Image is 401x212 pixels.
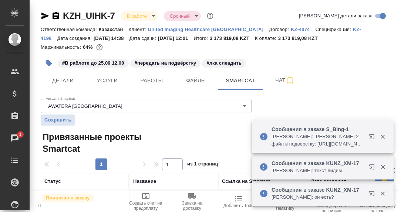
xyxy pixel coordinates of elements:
p: Дата создания: [57,35,93,41]
button: Скопировать ссылку [51,11,60,20]
span: Smartcat [223,76,258,85]
p: [DATE] 12:01 [158,35,194,41]
p: United Imaging Healthcare [GEOGRAPHIC_DATA] [148,27,269,32]
p: #передать на подвёрстку [135,59,196,67]
p: Сообщения в заказе KUNZ_XM-17 [272,160,364,167]
p: 3 173 819,08 KZT [210,35,255,41]
p: [DATE] 14:38 [94,35,129,41]
p: Ответственная команда: [41,27,99,32]
p: Сообщения в заказе S_BIng-1 [272,126,364,133]
button: Закрыть [375,133,390,140]
a: 1 [2,129,28,147]
button: Добавить тэг [41,55,57,71]
span: Привязанные проекты Smartcat [41,131,158,155]
span: лка слеадить [201,59,247,66]
div: В работе [121,11,158,21]
span: 1 [14,131,26,138]
span: Чат [267,76,303,85]
div: Ссылка на Smartcat [222,178,270,185]
svg: Подписаться [286,76,294,85]
button: В работе [125,13,149,19]
button: Открыть в новой вкладке [364,129,382,147]
span: Детали [45,76,81,85]
button: Скопировать ссылку для ЯМессенджера [41,11,50,20]
button: Срочный [168,13,192,19]
div: Статус [44,178,61,185]
p: #В раблоте до 25.09 12.00 [62,59,124,67]
p: Дата сдачи: [129,35,158,41]
button: Заявка на доставку [169,191,216,212]
p: KZ-4074 [291,27,316,32]
p: #лка слеадить [206,59,242,67]
p: Маржинальность: [41,44,83,50]
span: Добавить Todo [223,203,254,208]
p: Итого: [194,35,210,41]
p: 64% [83,44,94,50]
span: Файлы [178,76,214,85]
p: Привязан к заказу [46,194,90,202]
span: из 1 страниц [187,160,218,170]
a: United Imaging Healthcare [GEOGRAPHIC_DATA] [148,26,269,32]
button: Создать счет на предоплату [122,191,169,212]
button: 154072.40 RUB; 0.00 KZT; [95,42,104,52]
a: KZH_UIHK-7 [63,11,115,21]
p: [PERSON_NAME]: [PERSON_NAME] 2 файл в подверстку: [URL][DOMAIN_NAME] [272,133,364,148]
div: В работе [164,11,201,21]
span: Работы [134,76,169,85]
button: Открыть в новой вкладке [364,160,382,177]
div: AWATERA [GEOGRAPHIC_DATA] [41,99,252,113]
p: [PERSON_NAME]: он есть? [272,194,364,201]
span: Услуги [90,76,125,85]
p: Договор: [269,27,291,32]
button: Закрыть [375,164,390,170]
p: К оплате: [255,35,278,41]
p: Казахстан [99,27,129,32]
button: Закрыть [375,190,390,197]
span: [PERSON_NAME] детали заказа [299,12,373,20]
p: 3 173 819,08 KZT [278,35,323,41]
span: Заявка на доставку [173,201,211,211]
span: Папка на Drive [38,203,68,208]
p: [PERSON_NAME]: текст видим [272,167,364,174]
button: Добавить Todo [215,191,262,212]
span: Создать счет на предоплату [127,201,165,211]
button: Сохранить [41,114,75,126]
button: Папка на Drive [30,191,76,212]
button: Открыть в новой вкладке [364,186,382,204]
p: Сообщения в заказе KUNZ_XM-17 [272,186,364,194]
div: Название [133,178,156,185]
p: Спецификация: [315,27,353,32]
p: Клиент: [128,27,148,32]
a: KZ-4074 [291,26,316,32]
button: Доп статусы указывают на важность/срочность заказа [205,11,215,21]
button: AWATERA [GEOGRAPHIC_DATA] [46,103,125,109]
span: Сохранить [44,116,71,124]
